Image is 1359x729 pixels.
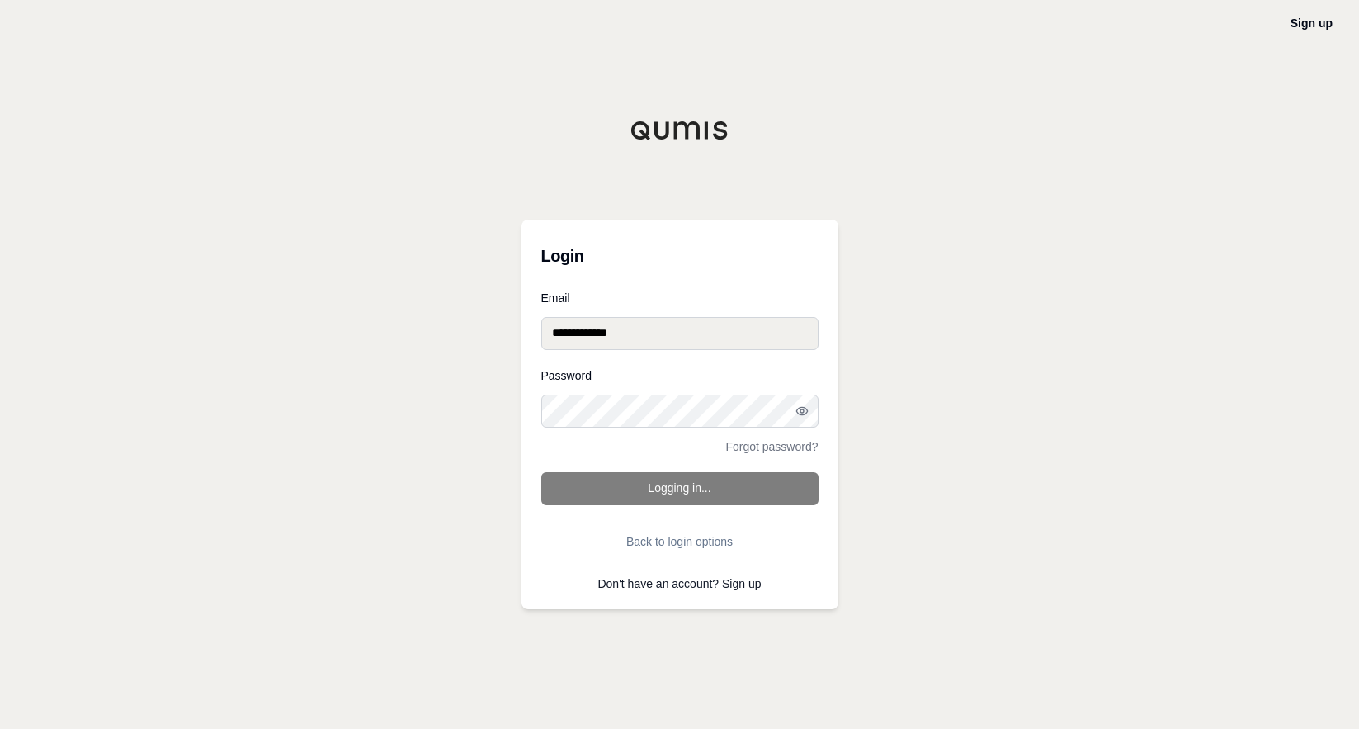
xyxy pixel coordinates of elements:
[541,525,819,558] button: Back to login options
[541,292,819,304] label: Email
[541,370,819,381] label: Password
[725,441,818,452] a: Forgot password?
[722,577,761,590] a: Sign up
[1291,17,1333,30] a: Sign up
[541,239,819,272] h3: Login
[541,578,819,589] p: Don't have an account?
[630,121,729,140] img: Qumis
